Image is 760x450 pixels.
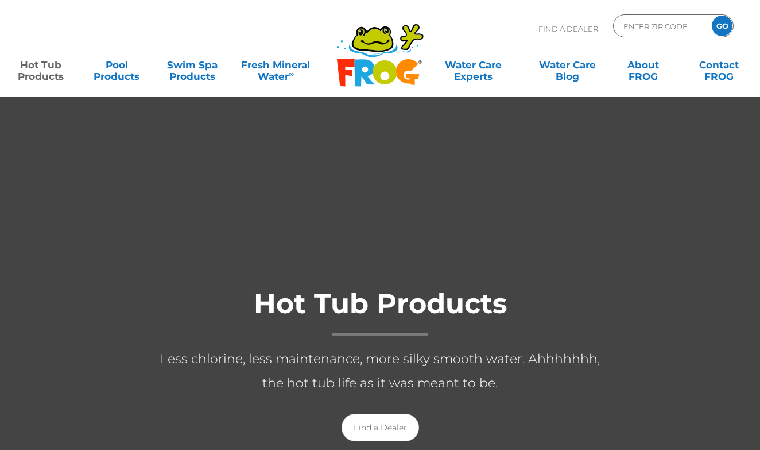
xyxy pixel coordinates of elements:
a: Hot TubProducts [11,53,71,76]
sup: ∞ [289,70,294,78]
p: Less chlorine, less maintenance, more silky smooth water. Ahhhhhhh, the hot tub life as it was me... [150,347,610,395]
p: Find A Dealer [538,14,598,43]
a: Find a Dealer [342,414,419,441]
a: ContactFROG [689,53,749,76]
a: Swim SpaProducts [163,53,222,76]
a: AboutFROG [614,53,673,76]
input: Zip Code Form [622,18,700,34]
a: PoolProducts [87,53,146,76]
a: Fresh MineralWater∞ [239,53,312,76]
h1: Hot Tub Products [150,289,610,336]
a: Water CareBlog [538,53,597,76]
input: GO [712,16,732,36]
a: Water CareExperts [425,53,521,76]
